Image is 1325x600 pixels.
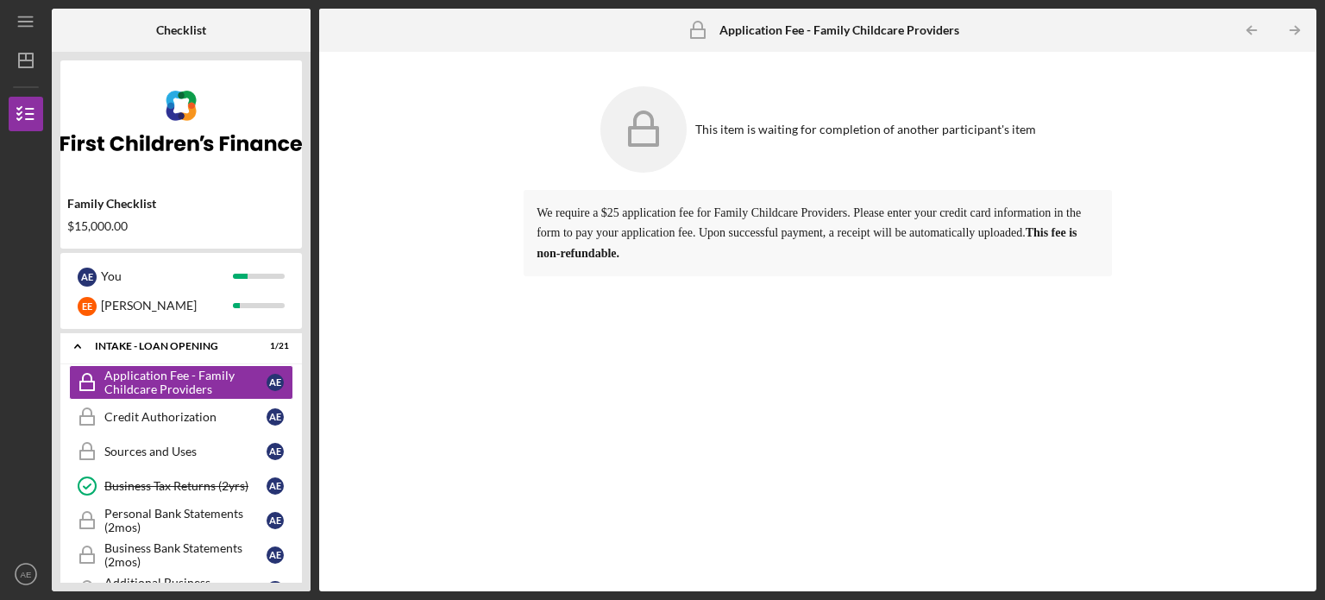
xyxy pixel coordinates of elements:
[101,291,233,320] div: [PERSON_NAME]
[101,262,233,291] div: You
[719,23,959,37] b: Application Fee - Family Childcare Providers
[267,512,284,529] div: A E
[156,23,206,37] b: Checklist
[78,297,97,316] div: E E
[267,443,284,460] div: A E
[104,479,267,493] div: Business Tax Returns (2yrs)
[9,557,43,591] button: AE
[267,546,284,564] div: A E
[267,581,284,598] div: A E
[104,507,267,534] div: Personal Bank Statements (2mos)
[69,400,293,434] a: Credit AuthorizationAE
[69,538,293,572] a: Business Bank Statements (2mos)AE
[537,226,1077,259] strong: This fee is non-refundable.
[258,341,289,351] div: 1 / 21
[537,206,1081,260] span: We require a $25 application fee for Family Childcare Providers. Please enter your credit card in...
[104,410,267,424] div: Credit Authorization
[95,341,246,351] div: INTAKE - LOAN OPENING
[21,570,32,579] text: AE
[104,445,267,458] div: Sources and Uses
[695,123,1036,136] div: This item is waiting for completion of another participant's item
[69,434,293,469] a: Sources and UsesAE
[104,369,267,396] div: Application Fee - Family Childcare Providers
[78,268,97,287] div: A E
[104,541,267,569] div: Business Bank Statements (2mos)
[69,503,293,538] a: Personal Bank Statements (2mos)AE
[267,477,284,495] div: A E
[69,469,293,503] a: Business Tax Returns (2yrs)AE
[267,374,284,391] div: A E
[67,197,295,211] div: Family Checklist
[267,408,284,426] div: A E
[60,69,302,173] img: Product logo
[69,365,293,400] a: Application Fee - Family Childcare ProvidersAE
[67,219,295,233] div: $15,000.00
